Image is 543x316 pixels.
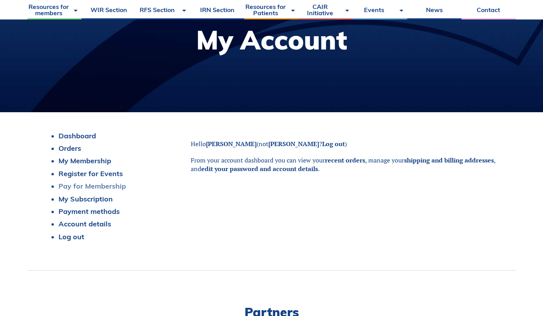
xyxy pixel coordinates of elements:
[206,139,257,148] strong: [PERSON_NAME]
[325,156,365,164] a: recent orders
[201,164,318,173] a: edit your password and account details
[59,182,126,191] a: Pay for Membership
[59,131,96,140] a: Dashboard
[268,139,319,148] strong: [PERSON_NAME]
[322,139,345,148] a: Log out
[404,156,494,164] a: shipping and billing addresses
[59,219,111,228] a: Account details
[191,139,496,148] p: Hello (not ? )
[59,207,120,216] a: Payment methods
[191,156,496,173] p: From your account dashboard you can view your , manage your , and .
[59,169,123,178] a: Register for Events
[59,144,81,153] a: Orders
[59,194,113,203] a: My Subscription
[59,156,111,165] a: My Membership
[59,232,84,241] a: Log out
[196,27,347,53] h1: My Account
